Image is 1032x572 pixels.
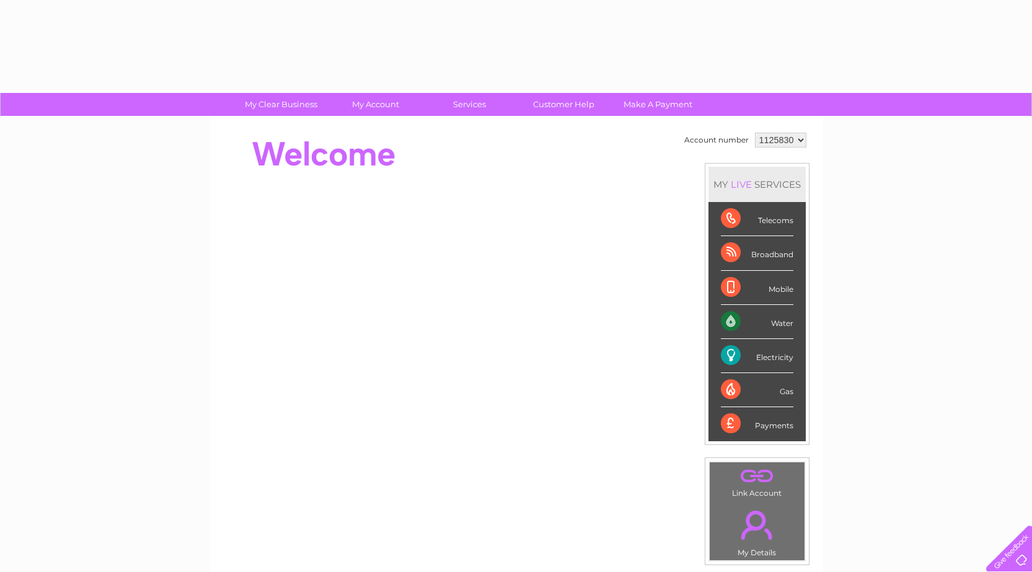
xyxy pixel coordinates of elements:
[721,202,793,236] div: Telecoms
[709,500,805,561] td: My Details
[709,462,805,501] td: Link Account
[681,130,752,151] td: Account number
[230,93,332,116] a: My Clear Business
[607,93,709,116] a: Make A Payment
[721,271,793,305] div: Mobile
[418,93,521,116] a: Services
[721,407,793,441] div: Payments
[708,167,806,202] div: MY SERVICES
[721,305,793,339] div: Water
[324,93,426,116] a: My Account
[728,178,754,190] div: LIVE
[721,373,793,407] div: Gas
[721,236,793,270] div: Broadband
[713,503,801,547] a: .
[721,339,793,373] div: Electricity
[713,465,801,487] a: .
[513,93,615,116] a: Customer Help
